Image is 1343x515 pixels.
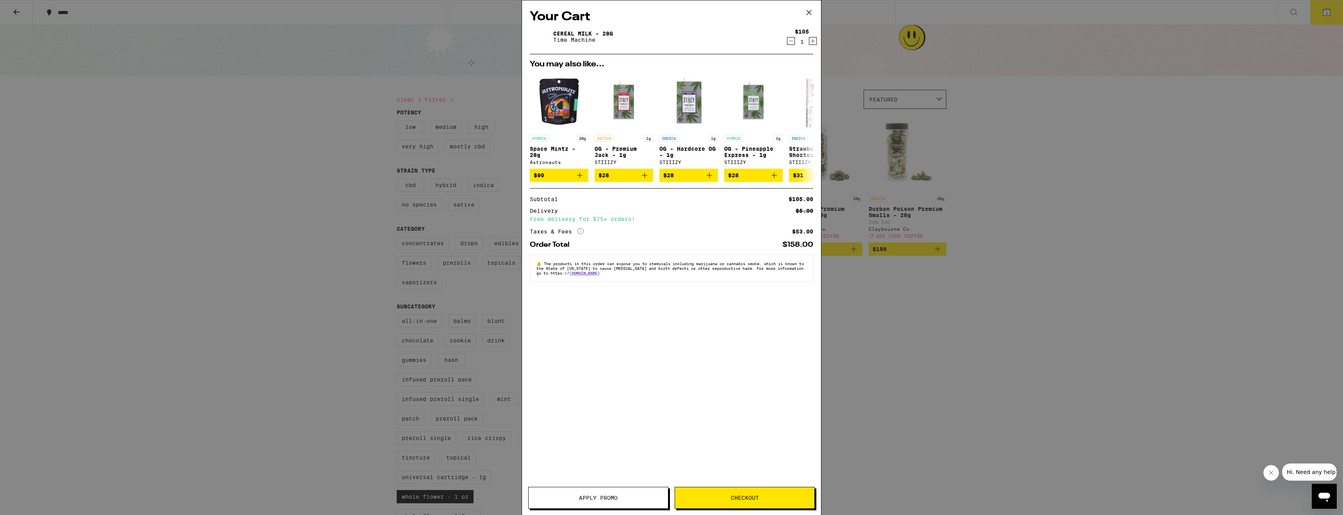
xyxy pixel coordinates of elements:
div: STIIIZY [659,160,718,165]
p: Time Machine [553,37,613,43]
p: HYBRID [724,135,743,142]
button: Add to bag [724,169,783,182]
button: Checkout [675,487,815,509]
button: Add to bag [530,169,588,182]
p: 1g [644,135,653,142]
img: STIIIZY - OG - Pineapple Express - 1g [724,72,783,131]
div: Astronauts [530,160,588,165]
img: Cereal Milk - 28g [530,26,552,48]
img: STIIIZY - OG - Premium Jack - 1g [595,72,653,131]
p: OG - Pineapple Express - 1g [724,146,783,158]
a: Open page for Strawberry Shortcake Live Resin Liquid Diamonds - 1g from STIIIZY [789,72,848,169]
p: Strawberry Shortcake Live Resin Liquid Diamonds - 1g [789,146,848,158]
a: Cereal Milk - 28g [553,30,613,37]
img: STIIIZY - OG - Hardcore OG - 1g [659,72,718,131]
p: OG - Premium Jack - 1g [595,146,653,158]
span: $31 [793,172,803,178]
span: ⚠️ [536,261,544,266]
span: $90 [534,172,544,178]
div: $105.00 [789,196,813,202]
div: Taxes & Fees [530,228,584,235]
button: Add to bag [789,169,848,182]
div: STIIIZY [724,160,783,165]
img: Astronauts - Space Mintz - 28g [530,72,588,131]
p: Space Mintz - 28g [530,146,588,158]
div: Free delivery for $75+ orders! [530,216,813,222]
span: Hi. Need any help? [5,5,56,12]
div: $5.00 [796,208,813,214]
p: INDICA [659,135,678,142]
span: Apply Promo [579,495,618,501]
button: Apply Promo [528,487,668,509]
span: $28 [728,172,739,178]
div: Order Total [530,241,575,248]
div: $53.00 [792,229,813,234]
h2: Your Cart [530,8,813,26]
p: INDICA [789,135,808,142]
div: 1 [795,39,809,45]
p: HYBRID [530,135,549,142]
div: Delivery [530,208,563,214]
h2: You may also like... [530,61,813,68]
span: Checkout [731,495,759,501]
a: Open page for OG - Pineapple Express - 1g from STIIIZY [724,72,783,169]
button: Increment [809,37,817,45]
img: STIIIZY - Strawberry Shortcake Live Resin Liquid Diamonds - 1g [789,72,848,131]
div: $105 [795,29,809,35]
a: Open page for OG - Hardcore OG - 1g from STIIIZY [659,72,718,169]
span: $28 [663,172,674,178]
a: [DOMAIN_NAME] [569,271,600,275]
span: The products in this order can expose you to chemicals including marijuana or cannabis smoke, whi... [536,261,804,275]
div: STIIIZY [595,160,653,165]
button: Decrement [787,37,795,45]
div: $158.00 [782,241,813,248]
iframe: Message from company [1282,463,1337,481]
p: 28g [577,135,588,142]
button: Add to bag [595,169,653,182]
p: SATIVA [595,135,613,142]
span: $28 [598,172,609,178]
p: OG - Hardcore OG - 1g [659,146,718,158]
div: STIIIZY [789,160,848,165]
iframe: Button to launch messaging window [1312,484,1337,509]
iframe: Close message [1263,465,1279,481]
div: Subtotal [530,196,563,202]
p: 1g [773,135,783,142]
button: Add to bag [659,169,718,182]
a: Open page for Space Mintz - 28g from Astronauts [530,72,588,169]
p: 1g [709,135,718,142]
a: Open page for OG - Premium Jack - 1g from STIIIZY [595,72,653,169]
